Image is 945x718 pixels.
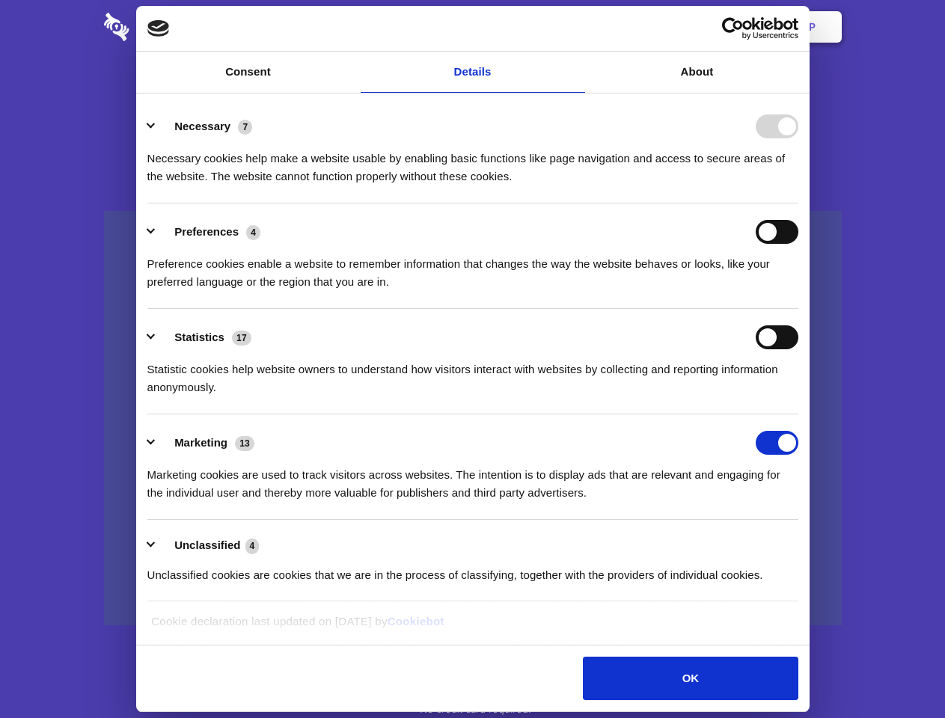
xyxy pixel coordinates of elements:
h4: Auto-redaction of sensitive data, encrypted data sharing and self-destructing private chats. Shar... [104,136,842,185]
img: logo-wordmark-white-trans-d4663122ce5f474addd5e946df7df03e33cb6a1c49d2221995e7729f52c070b2.svg [104,13,232,41]
span: 17 [232,331,251,346]
span: 7 [238,120,252,135]
span: 4 [245,538,260,553]
a: Pricing [439,4,504,50]
span: 4 [246,225,260,240]
label: Preferences [174,225,239,238]
div: Statistic cookies help website owners to understand how visitors interact with websites by collec... [147,349,798,396]
a: About [585,52,810,93]
div: Cookie declaration last updated on [DATE] by [140,613,805,642]
a: Usercentrics Cookiebot - opens in a new window [667,17,798,40]
img: logo [147,20,170,37]
iframe: Drift Widget Chat Controller [870,643,927,700]
div: Unclassified cookies are cookies that we are in the process of classifying, together with the pro... [147,555,798,584]
a: Wistia video thumbnail [104,211,842,626]
div: Necessary cookies help make a website usable by enabling basic functions like page navigation and... [147,138,798,185]
button: Marketing (13) [147,431,264,455]
a: Consent [136,52,361,93]
a: Details [361,52,585,93]
span: 13 [235,436,254,451]
label: Necessary [174,120,230,132]
div: Marketing cookies are used to track visitors across websites. The intention is to display ads tha... [147,455,798,502]
button: Necessary (7) [147,114,262,138]
a: Contact [607,4,676,50]
label: Statistics [174,331,224,343]
label: Marketing [174,436,227,449]
button: OK [583,657,798,700]
h1: Eliminate Slack Data Loss. [104,67,842,121]
div: Preference cookies enable a website to remember information that changes the way the website beha... [147,244,798,291]
a: Cookiebot [388,615,444,628]
button: Statistics (17) [147,325,261,349]
a: Login [679,4,744,50]
button: Preferences (4) [147,220,270,244]
button: Unclassified (4) [147,536,269,555]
